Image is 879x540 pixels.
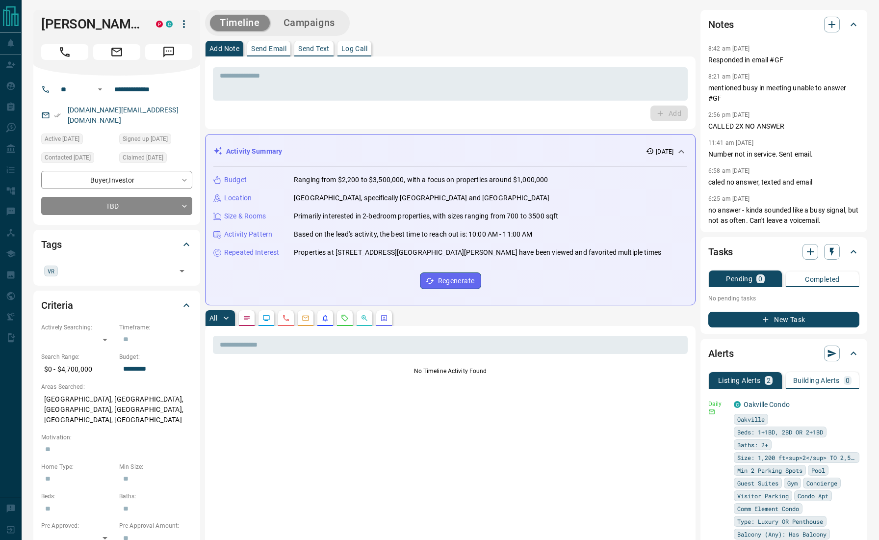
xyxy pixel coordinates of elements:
h2: Tags [41,237,61,252]
div: Alerts [708,342,859,365]
svg: Notes [243,314,251,322]
h1: [PERSON_NAME] [41,16,141,32]
button: Open [175,264,189,278]
div: Wed Jul 30 2025 [119,152,192,166]
p: Budget [224,175,247,185]
p: Min Size: [119,462,192,471]
div: Notes [708,13,859,36]
div: Buyer , Investor [41,171,192,189]
p: 0 [758,275,762,282]
p: Log Call [341,45,367,52]
svg: Email Verified [54,112,61,119]
div: property.ca [156,21,163,27]
div: Tags [41,233,192,256]
div: Thu Mar 09 2017 [119,134,192,147]
svg: Requests [341,314,349,322]
svg: Lead Browsing Activity [262,314,270,322]
p: Number not in service. Sent email. [708,149,859,160]
span: Gym [787,478,798,488]
p: caled no answer, texted and email [708,177,859,188]
svg: Calls [282,314,290,322]
svg: Listing Alerts [321,314,329,322]
span: Baths: 2+ [737,440,768,450]
svg: Agent Actions [380,314,388,322]
span: Claimed [DATE] [123,153,163,162]
p: Based on the lead's activity, the best time to reach out is: 10:00 AM - 11:00 AM [294,229,533,240]
span: VR [48,266,54,276]
p: 8:21 am [DATE] [708,73,750,80]
p: Pre-Approval Amount: [119,521,192,530]
p: Primarily interested in 2-bedroom properties, with sizes ranging from 700 to 3500 sqft [294,211,558,221]
h2: Tasks [708,244,733,260]
p: 8:42 am [DATE] [708,45,750,52]
p: [DATE] [656,147,673,156]
p: Completed [805,276,840,283]
svg: Email [708,408,715,415]
span: Message [145,44,192,60]
h2: Criteria [41,297,73,313]
p: [GEOGRAPHIC_DATA], [GEOGRAPHIC_DATA], [GEOGRAPHIC_DATA], [GEOGRAPHIC_DATA], [GEOGRAPHIC_DATA], [G... [41,391,192,428]
p: Budget: [119,352,192,361]
p: Search Range: [41,352,114,361]
span: Email [93,44,140,60]
span: Oakville [737,414,765,424]
span: Concierge [806,478,837,488]
span: Guest Suites [737,478,778,488]
span: Signed up [DATE] [123,134,168,144]
button: Regenerate [420,272,481,289]
div: condos.ca [166,21,173,27]
p: mentioned busy in meeting unable to answer #GF [708,83,859,104]
p: 2:56 pm [DATE] [708,111,750,118]
button: Campaigns [274,15,345,31]
span: Size: 1,200 ft<sup>2</sup> TO 2,500 ft<sup>2</sup> [737,453,856,462]
p: 11:41 am [DATE] [708,139,753,146]
div: condos.ca [734,401,741,408]
p: Listing Alerts [718,377,761,384]
p: No pending tasks [708,291,859,306]
p: 6:58 am [DATE] [708,167,750,174]
p: 2 [767,377,771,384]
span: Pool [811,465,825,475]
p: Motivation: [41,433,192,442]
span: Comm Element Condo [737,504,799,513]
div: Activity Summary[DATE] [213,142,687,161]
p: Activity Summary [226,146,282,157]
p: no answer - kinda sounded like a busy signal, but not as often. Can't leave a voicemail. [708,205,859,226]
h2: Notes [708,17,734,32]
p: Areas Searched: [41,382,192,391]
p: Responded in email #GF [708,55,859,65]
p: Repeated Interest [224,247,279,258]
div: TBD [41,197,192,215]
button: New Task [708,312,859,327]
p: CALLED 2X NO ANSWER [708,121,859,132]
p: Properties at [STREET_ADDRESS][GEOGRAPHIC_DATA][PERSON_NAME] have been viewed and favorited multi... [294,247,661,258]
button: Open [94,83,106,95]
p: Activity Pattern [224,229,272,240]
div: Tue Jul 29 2025 [41,134,114,147]
p: Pending [726,275,752,282]
span: Min 2 Parking Spots [737,465,802,475]
p: Actively Searching: [41,323,114,332]
span: Active [DATE] [45,134,79,144]
span: Beds: 1+1BD, 2BD OR 2+1BD [737,427,823,437]
span: Contacted [DATE] [45,153,91,162]
p: Send Text [298,45,330,52]
div: Wed Jul 30 2025 [41,152,114,166]
div: Tasks [708,240,859,264]
p: No Timeline Activity Found [213,367,688,376]
button: Timeline [210,15,270,31]
p: Location [224,193,252,203]
svg: Emails [302,314,310,322]
p: Size & Rooms [224,211,266,221]
p: 6:25 am [DATE] [708,195,750,202]
p: [GEOGRAPHIC_DATA], specifically [GEOGRAPHIC_DATA] and [GEOGRAPHIC_DATA] [294,193,549,203]
p: Pre-Approved: [41,521,114,530]
p: Baths: [119,492,192,501]
span: Visitor Parking [737,491,789,501]
p: Add Note [209,45,239,52]
p: Ranging from $2,200 to $3,500,000, with a focus on properties around $1,000,000 [294,175,548,185]
h2: Alerts [708,346,734,361]
span: Type: Luxury OR Penthouse [737,516,823,526]
span: Call [41,44,88,60]
p: Building Alerts [793,377,840,384]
